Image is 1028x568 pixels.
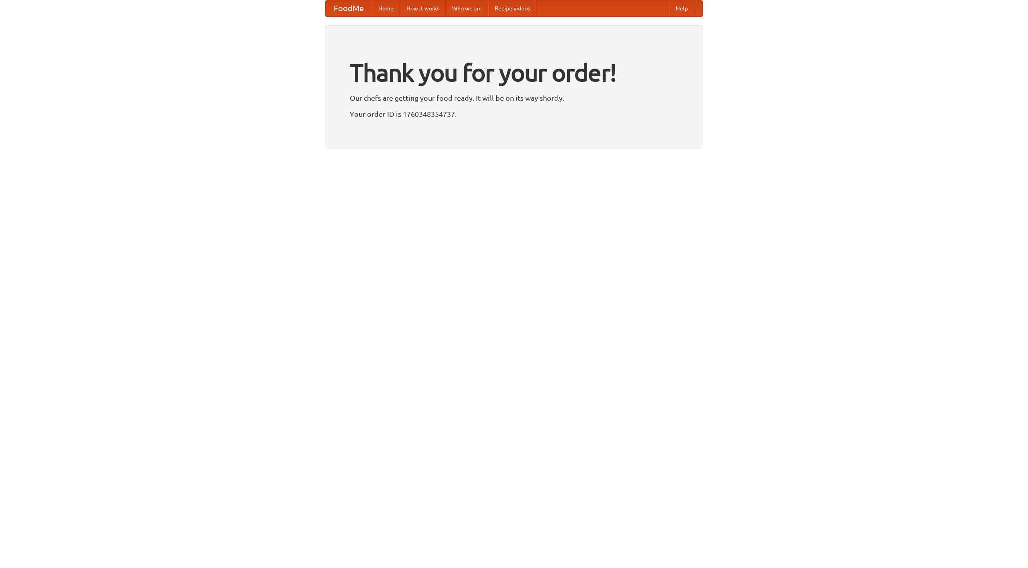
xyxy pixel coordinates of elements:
a: How it works [400,0,446,16]
a: Who we are [446,0,488,16]
a: Recipe videos [488,0,536,16]
a: FoodMe [326,0,372,16]
a: Help [669,0,694,16]
a: Home [372,0,400,16]
p: Our chefs are getting your food ready. It will be on its way shortly. [350,92,678,104]
p: Your order ID is 1760348354737. [350,108,678,120]
h1: Thank you for your order! [350,53,678,92]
